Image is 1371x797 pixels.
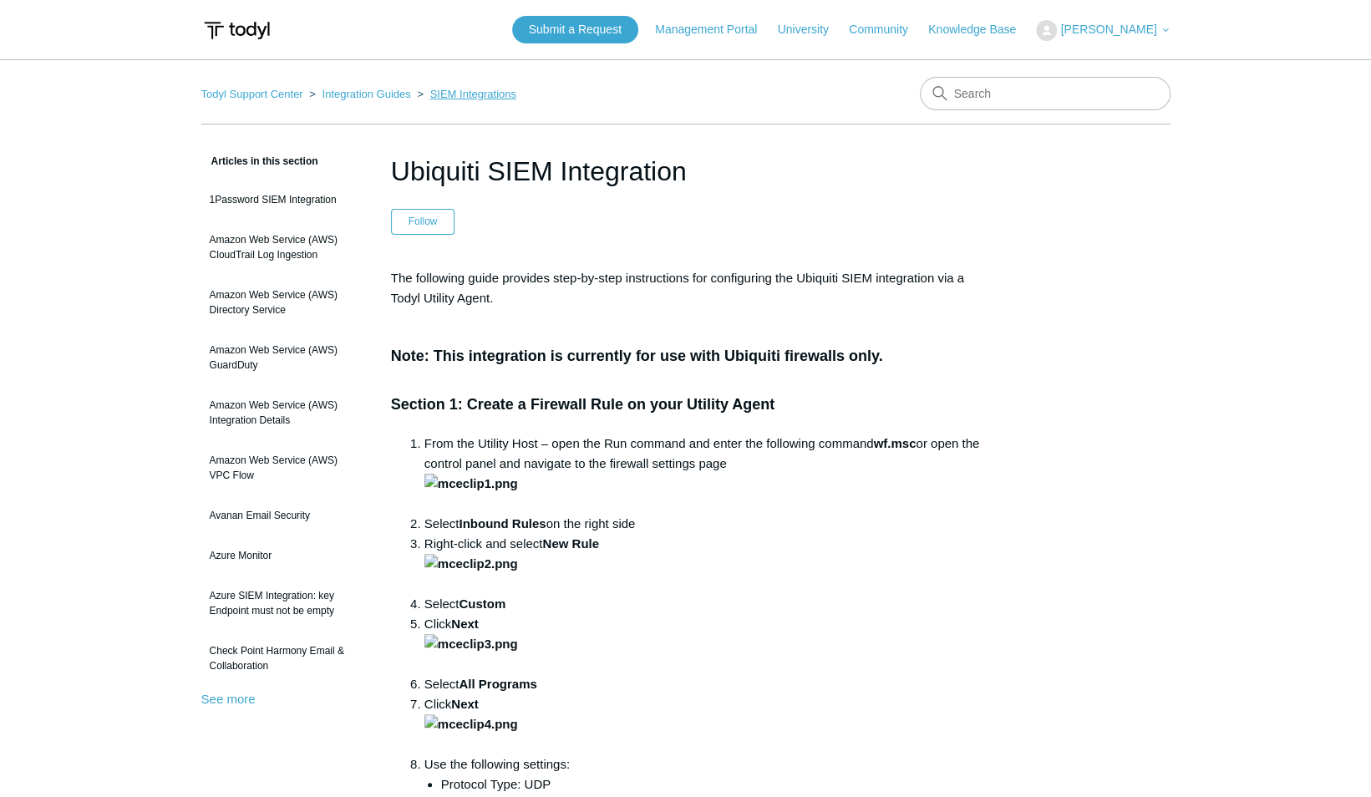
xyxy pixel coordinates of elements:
[441,774,981,794] li: Protocol Type: UDP
[201,635,366,682] a: Check Point Harmony Email & Collaboration
[322,88,410,100] a: Integration Guides
[201,88,307,100] li: Todyl Support Center
[459,516,546,530] strong: Inbound Rules
[1036,20,1170,41] button: [PERSON_NAME]
[424,594,981,614] li: Select
[430,88,516,100] a: SIEM Integrations
[424,617,518,651] strong: Next
[424,697,518,731] strong: Next
[424,514,981,534] li: Select on the right side
[424,534,981,594] li: Right-click and select
[424,554,518,574] img: mceclip2.png
[201,184,366,216] a: 1Password SIEM Integration
[1060,23,1156,36] span: [PERSON_NAME]
[391,151,981,191] h1: Ubiquiti SIEM Integration
[201,88,303,100] a: Todyl Support Center
[201,224,366,271] a: Amazon Web Service (AWS) CloudTrail Log Ingestion
[459,596,505,611] strong: Custom
[391,209,455,234] button: Follow Article
[391,321,981,417] h3: Note: This integration is currently for use with Ubiquiti firewalls only. Section 1: Create a Fir...
[201,389,366,436] a: Amazon Web Service (AWS) Integration Details
[391,268,981,308] p: The following guide provides step-by-step instructions for configuring the Ubiquiti SIEM integrat...
[928,21,1033,38] a: Knowledge Base
[201,692,256,706] a: See more
[873,436,916,450] strong: wf.msc
[424,694,981,754] li: Click
[655,21,774,38] a: Management Portal
[424,614,981,674] li: Click
[542,536,599,551] strong: New Rule
[201,444,366,491] a: Amazon Web Service (AWS) VPC Flow
[424,714,518,734] img: mceclip4.png
[201,580,366,627] a: Azure SIEM Integration: key Endpoint must not be empty
[512,16,638,43] a: Submit a Request
[414,88,516,100] li: SIEM Integrations
[424,474,518,494] img: mceclip1.png
[201,500,366,531] a: Avanan Email Security
[424,674,981,694] li: Select
[201,334,366,381] a: Amazon Web Service (AWS) GuardDuty
[201,279,366,326] a: Amazon Web Service (AWS) Directory Service
[920,77,1170,110] input: Search
[459,677,536,691] strong: All Programs
[849,21,925,38] a: Community
[424,434,981,514] li: From the Utility Host – open the Run command and enter the following command or open the control ...
[306,88,414,100] li: Integration Guides
[201,15,272,46] img: Todyl Support Center Help Center home page
[777,21,845,38] a: University
[201,155,318,167] span: Articles in this section
[201,540,366,571] a: Azure Monitor
[424,634,518,654] img: mceclip3.png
